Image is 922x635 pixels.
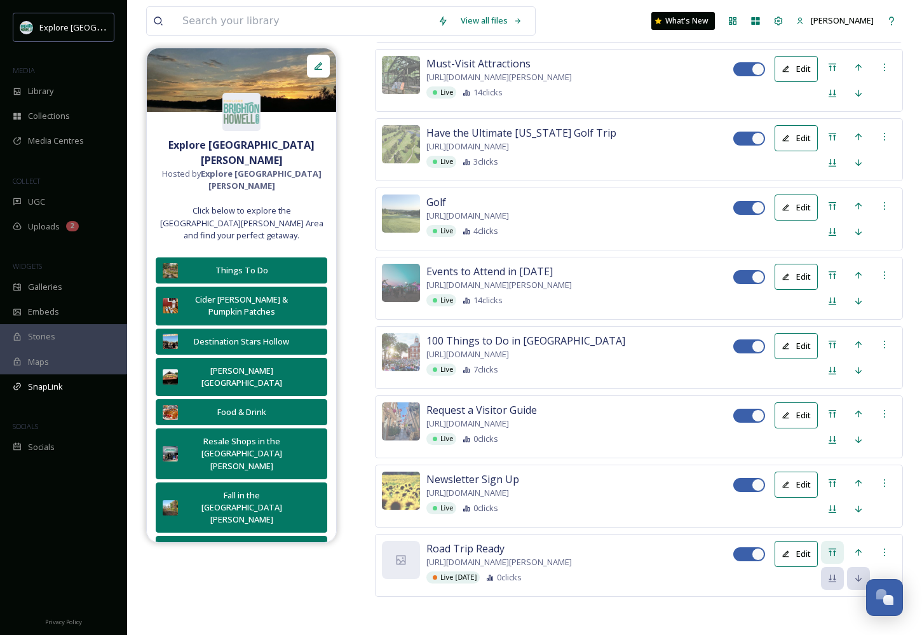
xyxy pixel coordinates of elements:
button: [PERSON_NAME] Winery & Brewery [156,536,327,574]
div: 2 [66,221,79,231]
button: Edit [775,264,818,290]
a: What's New [651,12,715,30]
span: 0 clicks [473,433,498,445]
span: 100 Things to Do in [GEOGRAPHIC_DATA] [426,333,625,348]
a: Privacy Policy [45,613,82,629]
span: Must-Visit Attractions [426,56,531,71]
span: Privacy Policy [45,618,82,626]
span: 3 clicks [473,156,498,168]
img: 94c66c68-a913-4232-9322-9b357f2a28ba.jpg [163,405,178,420]
div: Live [426,364,456,376]
button: Destination Stars Hollow [156,329,327,355]
span: 4 clicks [473,225,498,237]
div: Things To Do [184,264,299,277]
a: View all files [454,8,529,33]
span: Golf [426,195,446,210]
img: 9c2f3f3e-11fb-4a41-a41f-4bf17ef1fdfc.jpg [163,446,178,461]
span: Socials [28,441,55,453]
div: Live [426,502,456,514]
span: MEDIA [13,65,35,75]
div: Food & Drink [184,406,299,418]
span: COLLECT [13,176,40,186]
span: [URL][DOMAIN_NAME] [426,140,509,153]
img: %2540trevapeach%25203.png [147,48,336,112]
div: Live [426,433,456,445]
button: Fall in the [GEOGRAPHIC_DATA][PERSON_NAME] [156,482,327,533]
img: 5fd5e9c9-c3af-461d-a0b2-f13306500ac5.jpg [163,369,178,385]
img: 67e7af72-b6c8-455a-acf8-98e6fe1b68aa.avif [222,93,261,131]
div: Cider [PERSON_NAME] & Pumpkin Patches [184,294,299,318]
span: [URL][DOMAIN_NAME] [426,210,509,222]
span: UGC [28,196,45,208]
button: Edit [775,472,818,498]
span: [URL][DOMAIN_NAME] [426,348,509,360]
button: Edit [775,195,818,221]
button: Food & Drink [156,399,327,425]
span: 7 clicks [473,364,498,376]
span: Library [28,85,53,97]
img: HowellNatureCenterEnterance.jpg [163,263,178,278]
span: SOCIALS [13,421,38,431]
img: 6d126a0b-8797-4164-8743-ac3b966fb7c1.jpg [382,402,420,440]
a: [PERSON_NAME] [790,8,880,33]
button: Edit [775,333,818,359]
span: Collections [28,110,70,122]
span: 14 clicks [473,86,503,99]
button: Edit [775,541,818,567]
span: 14 clicks [473,294,503,306]
img: %2540mi_naturecorner%25201.jpg [382,472,420,510]
span: Newsletter Sign Up [426,472,519,487]
div: Fall in the [GEOGRAPHIC_DATA][PERSON_NAME] [184,489,299,526]
span: Maps [28,356,49,368]
span: Explore [GEOGRAPHIC_DATA][PERSON_NAME] [39,21,214,33]
div: Destination Stars Hollow [184,336,299,348]
span: SnapLink [28,381,63,393]
span: [URL][DOMAIN_NAME][PERSON_NAME] [426,71,572,83]
span: WIDGETS [13,261,42,271]
div: Live [DATE] [426,571,480,584]
span: Media Centres [28,135,84,147]
span: 0 clicks [473,502,498,514]
img: c9e3547c-3cf2-451a-b8ea-96e0aac3439d.jpg [382,264,420,302]
img: 67e7af72-b6c8-455a-acf8-98e6fe1b68aa.avif [20,21,33,34]
img: 019aac32-d282-4a08-a53a-e61c94f4dde1.jpg [163,334,178,349]
span: Hosted by [153,168,330,192]
span: [URL][DOMAIN_NAME][PERSON_NAME] [426,556,572,568]
div: Live [426,86,456,99]
button: Cider [PERSON_NAME] & Pumpkin Patches [156,287,327,325]
span: [URL][DOMAIN_NAME] [426,487,509,499]
div: Live [426,225,456,237]
button: Edit [775,125,818,151]
span: 0 clicks [497,571,522,584]
img: d1c14417-d670-4da7-b2b3-e9882ba3c5f0.jpg [382,56,420,94]
span: Events to Attend in [DATE] [426,264,553,279]
div: [PERSON_NAME][GEOGRAPHIC_DATA] [184,365,299,389]
button: Things To Do [156,257,327,283]
span: Click below to explore the [GEOGRAPHIC_DATA][PERSON_NAME] Area and find your perfect getaway. [153,205,330,242]
div: Live [426,156,456,168]
img: %2540detroit_golf%25201.png [382,195,420,233]
span: Stories [28,331,55,343]
span: Request a Visitor Guide [426,402,537,418]
span: [URL][DOMAIN_NAME][PERSON_NAME] [426,279,572,291]
span: Galleries [28,281,62,293]
img: ec25abca-a21d-4a1c-a281-32fdf668132d.jpg [163,500,178,516]
div: Resale Shops in the [GEOGRAPHIC_DATA][PERSON_NAME] [184,435,299,472]
span: [PERSON_NAME] [811,15,874,26]
button: Edit [775,56,818,82]
button: Edit [775,402,818,428]
div: Live [426,294,456,306]
span: Embeds [28,306,59,318]
img: pominville-seventeen%282%29.jpg [382,333,420,371]
strong: Explore [GEOGRAPHIC_DATA][PERSON_NAME] [168,138,315,167]
span: [URL][DOMAIN_NAME] [426,418,509,430]
button: [PERSON_NAME][GEOGRAPHIC_DATA] [156,358,327,396]
img: 0c0cd3e9-fbe5-45d1-bbda-789931c4c69e.jpg [163,298,178,313]
img: c801fda4-68e9-4557-b34c-2c064037b1e2.jpg [382,125,420,163]
span: Uploads [28,221,60,233]
span: Have the Ultimate [US_STATE] Golf Trip [426,125,616,140]
span: Road Trip Ready [426,541,505,556]
strong: Explore [GEOGRAPHIC_DATA][PERSON_NAME] [201,168,322,191]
